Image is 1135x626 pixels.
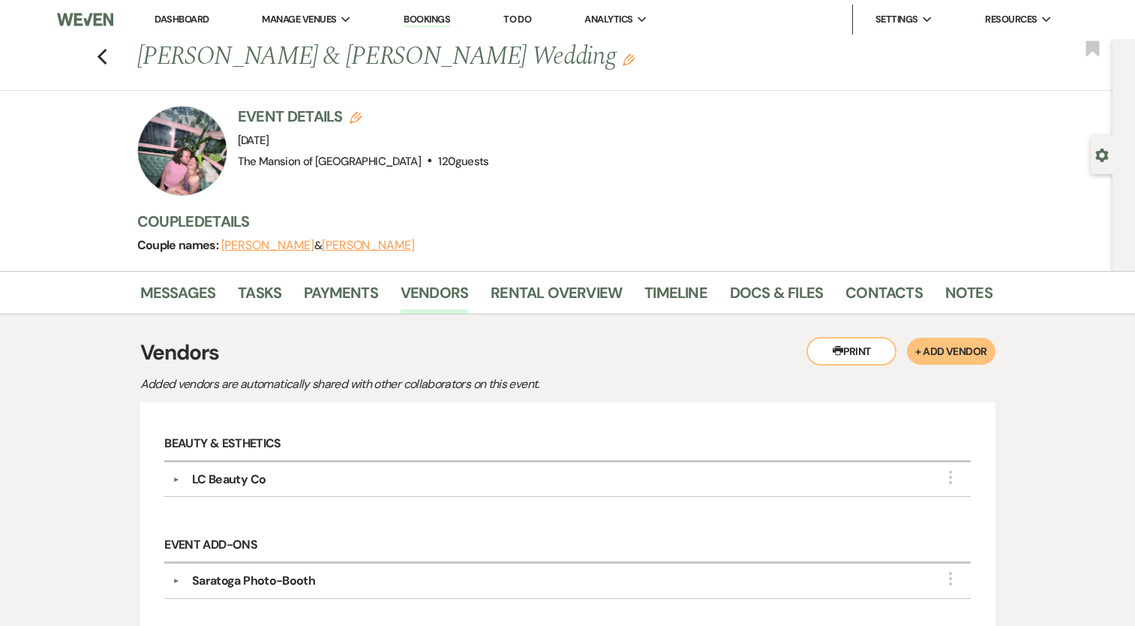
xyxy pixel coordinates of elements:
span: & [221,238,415,253]
h1: [PERSON_NAME] & [PERSON_NAME] Wedding [137,39,809,75]
a: Bookings [404,13,450,27]
h6: Beauty & Esthetics [164,427,970,462]
a: Vendors [401,281,468,314]
h6: Event Add-Ons [164,528,970,564]
span: [DATE] [238,133,269,148]
h3: Couple Details [137,211,977,232]
span: Couple names: [137,237,221,253]
a: Notes [945,281,992,314]
a: Timeline [644,281,707,314]
h3: Vendors [140,337,995,369]
a: Docs & Files [730,281,823,314]
a: Rental Overview [491,281,622,314]
h3: Event Details [238,106,489,127]
a: To Do [503,13,531,26]
span: Manage Venues [262,12,336,27]
button: + Add Vendor [907,338,995,365]
button: Edit [623,53,635,66]
a: Tasks [238,281,281,314]
div: Saratoga Photo-Booth [192,572,315,590]
button: ▼ [167,476,185,483]
button: ▼ [167,577,185,585]
a: Messages [140,281,216,314]
span: Analytics [584,12,632,27]
a: Dashboard [155,13,209,26]
button: [PERSON_NAME] [322,239,415,251]
span: 120 guests [438,154,488,169]
p: Added vendors are automatically shared with other collaborators on this event. [140,375,665,394]
div: LC Beauty Co [192,471,266,489]
a: Contacts [845,281,923,314]
a: Payments [304,281,378,314]
span: Settings [875,12,918,27]
button: Open lead details [1095,147,1109,161]
img: Weven Logo [57,4,113,35]
button: [PERSON_NAME] [221,239,314,251]
span: Resources [985,12,1037,27]
span: The Mansion of [GEOGRAPHIC_DATA] [238,154,422,169]
button: Print [806,337,896,366]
